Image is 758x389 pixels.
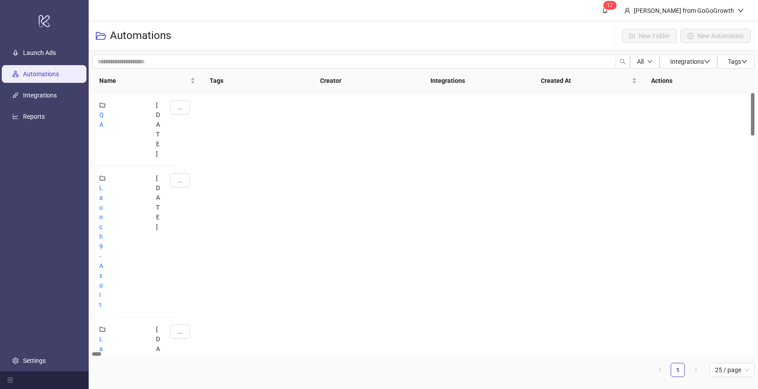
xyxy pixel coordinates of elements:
[99,76,188,86] span: Name
[660,54,717,69] button: Integrationsdown
[602,7,608,13] span: bell
[110,29,171,43] h3: Automations
[177,177,183,184] span: ...
[688,363,703,377] button: right
[688,363,703,377] li: Next Page
[653,363,667,377] button: left
[630,54,660,69] button: Alldown
[728,58,747,65] span: Tags
[647,59,653,64] span: down
[99,184,103,308] a: Launch 9 - Axolt
[99,175,105,181] span: folder
[671,363,685,377] li: 1
[7,377,13,383] span: menu-fold
[534,69,644,93] th: Created At
[680,29,751,43] button: New Automation
[99,102,105,108] span: folder
[741,58,747,65] span: down
[541,76,630,86] span: Created At
[624,8,630,14] span: user
[620,58,626,65] span: search
[657,367,663,372] span: left
[715,363,749,377] span: 25 / page
[170,100,190,114] button: ...
[23,357,46,364] a: Settings
[710,363,754,377] div: Page Size
[693,367,698,372] span: right
[149,93,163,166] div: [DATE]
[23,92,57,99] a: Integrations
[170,324,190,338] button: ...
[177,328,183,335] span: ...
[92,69,203,93] th: Name
[23,113,45,120] a: Reports
[23,70,59,78] a: Automations
[177,104,183,111] span: ...
[99,111,104,128] a: QA
[170,173,190,187] button: ...
[738,8,744,14] span: down
[622,29,677,43] button: New Folder
[96,31,106,41] span: folder-open
[670,58,710,65] span: Integrations
[23,49,56,56] a: Launch Ads
[717,54,754,69] button: Tagsdown
[203,69,313,93] th: Tags
[423,69,534,93] th: Integrations
[637,58,644,65] span: All
[653,363,667,377] li: Previous Page
[671,363,684,377] a: 1
[704,58,710,65] span: down
[610,2,613,8] span: 7
[607,2,610,8] span: 1
[644,69,754,93] th: Actions
[99,326,105,332] span: folder
[630,6,738,16] div: [PERSON_NAME] from GoGoGrowth
[603,1,617,10] sup: 17
[149,166,163,317] div: [DATE]
[313,69,423,93] th: Creator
